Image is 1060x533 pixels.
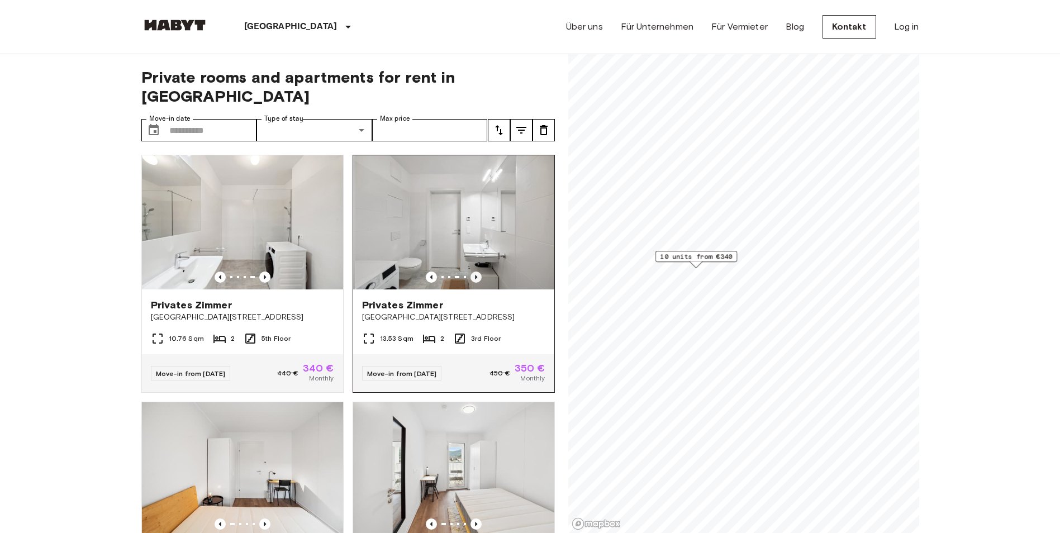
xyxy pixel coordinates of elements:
span: Monthly [309,373,334,383]
button: Previous image [426,272,437,283]
button: Choose date [142,119,165,141]
span: 440 € [277,368,298,378]
a: Mapbox logo [572,517,621,530]
span: 450 € [489,368,510,378]
a: Für Vermieter [711,20,768,34]
img: Marketing picture of unit AT-21-001-065-01 [355,155,556,289]
a: Previous imagePrevious imagePrivates Zimmer[GEOGRAPHIC_DATA][STREET_ADDRESS]13.53 Sqm23rd FloorMo... [353,155,555,393]
a: Für Unternehmen [621,20,693,34]
img: Marketing picture of unit AT-21-001-089-02 [142,155,343,289]
p: [GEOGRAPHIC_DATA] [244,20,338,34]
span: 350 € [515,363,545,373]
a: Blog [786,20,805,34]
img: Habyt [141,20,208,31]
button: Previous image [215,272,226,283]
span: 3rd Floor [471,334,501,344]
span: [GEOGRAPHIC_DATA][STREET_ADDRESS] [151,312,334,323]
span: 340 € [303,363,334,373]
button: Previous image [426,518,437,530]
label: Type of stay [264,114,303,123]
button: Previous image [259,272,270,283]
a: Kontakt [823,15,876,39]
span: Privates Zimmer [151,298,232,312]
span: Monthly [520,373,545,383]
span: 10 units from €340 [660,251,732,261]
span: Privates Zimmer [362,298,443,312]
span: 2 [231,334,235,344]
div: Map marker [655,251,737,268]
button: Previous image [259,518,270,530]
button: Previous image [470,518,482,530]
a: Log in [894,20,919,34]
span: 10.76 Sqm [169,334,204,344]
span: Private rooms and apartments for rent in [GEOGRAPHIC_DATA] [141,68,555,106]
button: Previous image [470,272,482,283]
a: Über uns [566,20,603,34]
button: tune [510,119,533,141]
a: Previous imagePrevious imagePrivates Zimmer[GEOGRAPHIC_DATA][STREET_ADDRESS]10.76 Sqm25th FloorMo... [141,155,344,393]
button: tune [533,119,555,141]
span: Move-in from [DATE] [156,369,226,378]
span: [GEOGRAPHIC_DATA][STREET_ADDRESS] [362,312,545,323]
span: Move-in from [DATE] [367,369,437,378]
button: Previous image [215,518,226,530]
span: 13.53 Sqm [380,334,413,344]
button: tune [488,119,510,141]
span: 2 [440,334,444,344]
label: Move-in date [149,114,191,123]
span: 5th Floor [262,334,291,344]
label: Max price [380,114,410,123]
